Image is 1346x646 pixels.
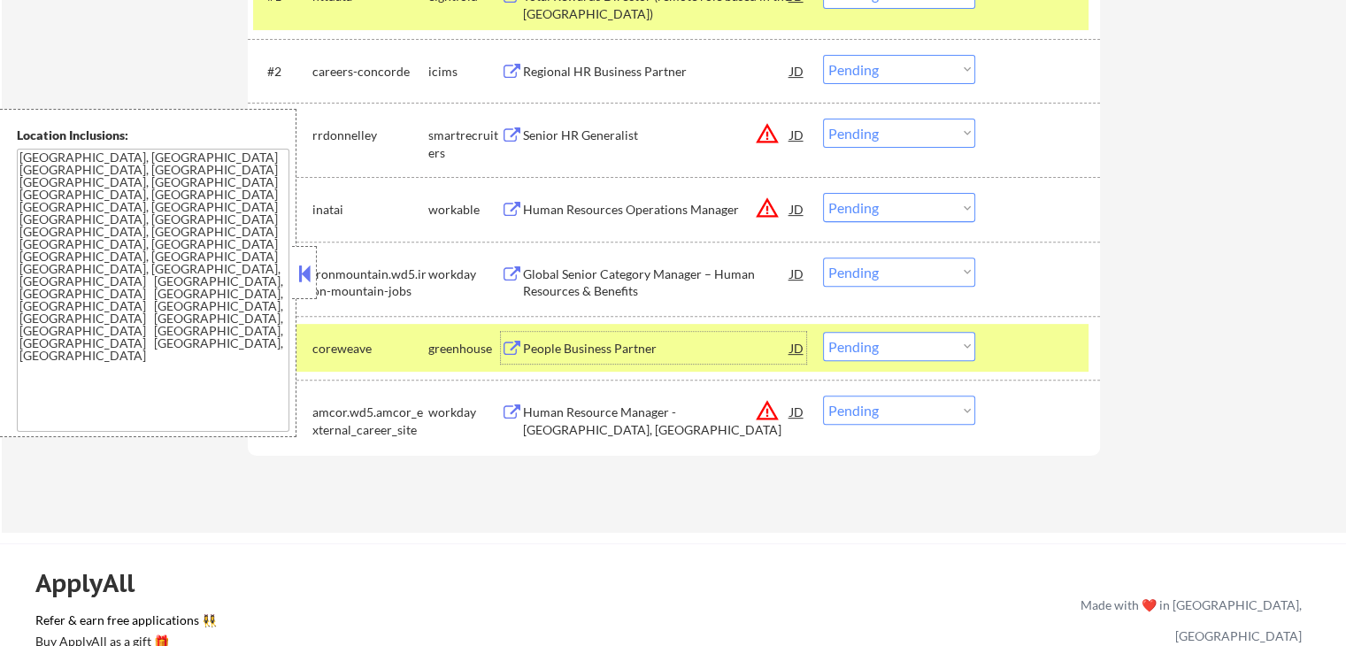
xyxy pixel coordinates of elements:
div: icims [428,63,501,81]
div: Location Inclusions: [17,127,289,144]
a: Refer & earn free applications 👯‍♀️ [35,614,711,633]
button: warning_amber [755,196,780,220]
div: workday [428,404,501,421]
div: coreweave [312,340,428,358]
div: JD [788,396,806,427]
div: People Business Partner [523,340,790,358]
div: JD [788,119,806,150]
div: Human Resources Operations Manager [523,201,790,219]
div: JD [788,55,806,87]
div: careers-concorde [312,63,428,81]
div: workday [428,265,501,283]
div: amcor.wd5.amcor_external_career_site [312,404,428,438]
div: ironmountain.wd5.iron-mountain-jobs [312,265,428,300]
div: Regional HR Business Partner [523,63,790,81]
div: Human Resource Manager - [GEOGRAPHIC_DATA], [GEOGRAPHIC_DATA] [523,404,790,438]
div: rrdonnelley [312,127,428,144]
div: inatai [312,201,428,219]
div: JD [788,332,806,364]
div: workable [428,201,501,219]
div: JD [788,193,806,225]
div: JD [788,258,806,289]
div: smartrecruiters [428,127,501,161]
button: warning_amber [755,398,780,423]
div: ApplyAll [35,568,155,598]
div: greenhouse [428,340,501,358]
div: Senior HR Generalist [523,127,790,144]
div: Global Senior Category Manager – Human Resources & Benefits [523,265,790,300]
button: warning_amber [755,121,780,146]
div: #2 [267,63,298,81]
